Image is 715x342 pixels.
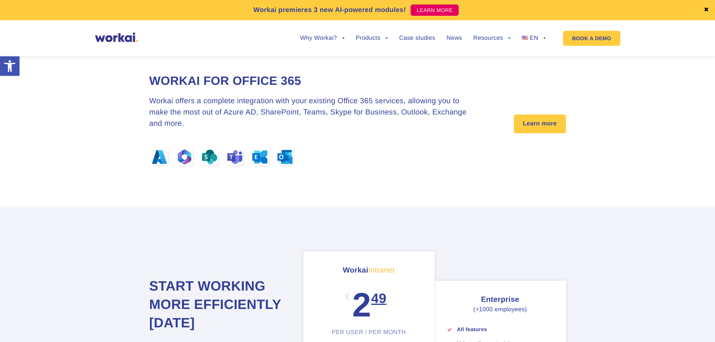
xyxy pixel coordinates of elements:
[316,329,421,336] div: PER USER / PER MONTH
[473,35,510,41] a: Resources
[122,9,241,24] input: you@company.com
[411,5,459,16] a: LEARN MORE
[316,265,421,276] h3: Workai
[399,35,435,41] a: Case studies
[368,266,394,274] span: Intranet
[447,35,462,41] a: News
[149,277,284,332] h2: Start working more efficiently [DATE]
[352,288,386,329] div: 2
[704,7,709,13] a: ✖
[356,35,388,41] a: Products
[149,73,477,89] h2: Workai for Office 365
[448,305,553,314] p: (+1000 employees)
[530,35,538,41] span: EN
[4,277,206,338] iframe: Popup CTA
[481,295,519,304] strong: Enterprise
[300,35,344,41] a: Why Workai?
[253,5,406,15] p: Workai premieres 3 new AI-powered modules!
[149,95,477,129] h3: Workai offers a complete integration with your existing Office 365 services, allowing you to make...
[371,291,387,319] sup: 49
[457,326,487,332] strong: All features
[514,115,566,133] a: Learn more
[39,63,70,70] a: Privacy Policy
[345,288,350,305] div: €
[563,31,620,46] a: BOOK A DEMO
